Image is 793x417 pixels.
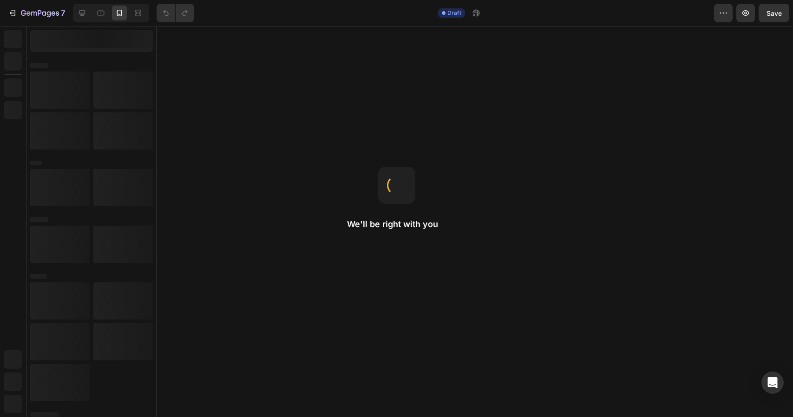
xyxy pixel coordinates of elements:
p: 7 [61,7,65,19]
div: Open Intercom Messenger [761,371,784,394]
div: Undo/Redo [157,4,194,22]
span: Draft [447,9,461,17]
button: Save [759,4,789,22]
h2: We'll be right with you [347,219,446,230]
span: Save [767,9,782,17]
button: 7 [4,4,69,22]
